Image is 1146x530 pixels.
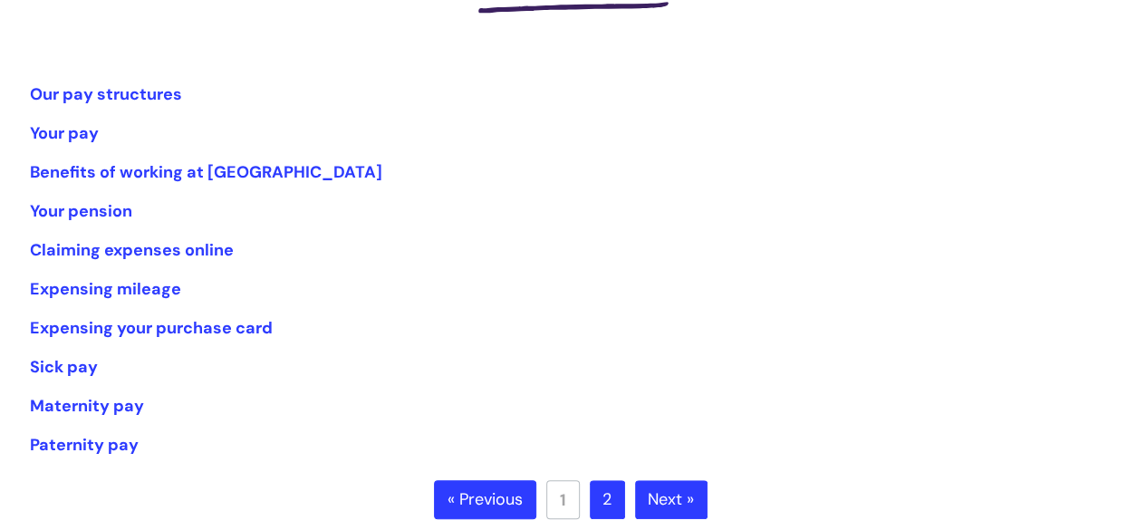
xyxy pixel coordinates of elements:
a: Paternity pay [30,434,139,456]
a: Our pay structures [30,83,182,105]
a: Your pay [30,122,99,144]
a: Sick pay [30,356,98,378]
a: Your pension [30,200,132,222]
a: Expensing your purchase card [30,317,273,339]
a: 2 [590,480,625,520]
a: Next » [635,480,708,520]
a: Claiming expenses online [30,239,234,261]
a: Benefits of working at [GEOGRAPHIC_DATA] [30,161,382,183]
a: Expensing mileage [30,278,181,300]
a: « Previous [434,480,536,520]
a: 1 [546,480,580,519]
a: Maternity pay [30,395,144,417]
